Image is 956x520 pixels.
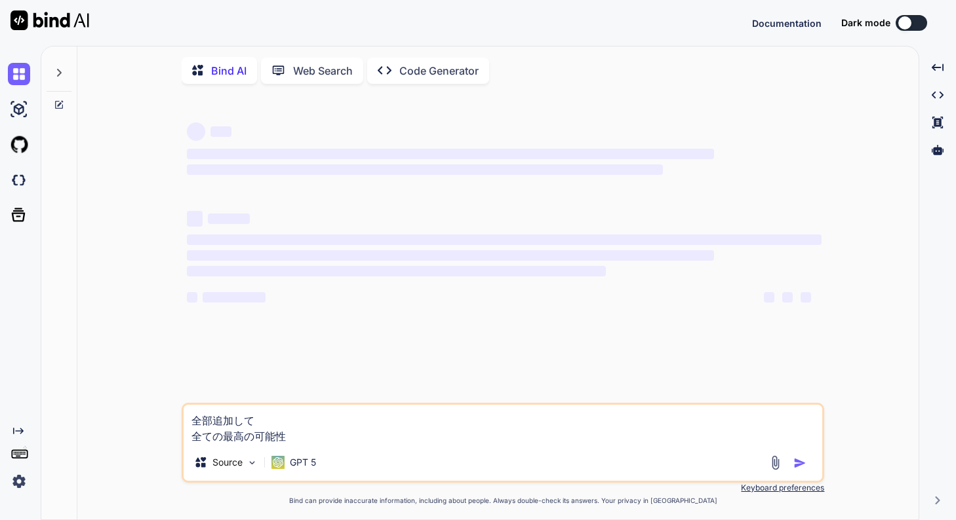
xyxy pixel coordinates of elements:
[752,16,822,30] button: Documentation
[752,18,822,29] span: Documentation
[247,457,258,468] img: Pick Models
[187,250,713,261] span: ‌
[203,292,266,303] span: ‌
[8,134,30,156] img: githubLight
[8,169,30,191] img: darkCloudIdeIcon
[768,455,783,470] img: attachment
[187,122,205,141] span: ‌
[841,16,890,29] span: Dark mode
[187,149,713,159] span: ‌
[208,214,250,224] span: ‌
[801,292,811,303] span: ‌
[793,456,807,470] img: icon
[187,211,203,227] span: ‌
[399,63,479,79] p: Code Generator
[782,292,793,303] span: ‌
[8,470,30,492] img: settings
[211,63,247,79] p: Bind AI
[271,456,285,469] img: GPT 5
[8,63,30,85] img: chat
[187,292,197,303] span: ‌
[290,456,316,469] p: GPT 5
[187,234,822,245] span: ‌
[182,483,824,493] p: Keyboard preferences
[187,164,663,175] span: ‌
[8,98,30,121] img: ai-studio
[764,292,774,303] span: ‌
[184,405,822,444] textarea: 全部追加して 全ての最高の可能性
[187,266,606,276] span: ‌
[10,10,89,30] img: Bind AI
[293,63,353,79] p: Web Search
[182,496,824,506] p: Bind can provide inaccurate information, including about people. Always double-check its answers....
[212,456,243,469] p: Source
[210,126,231,137] span: ‌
